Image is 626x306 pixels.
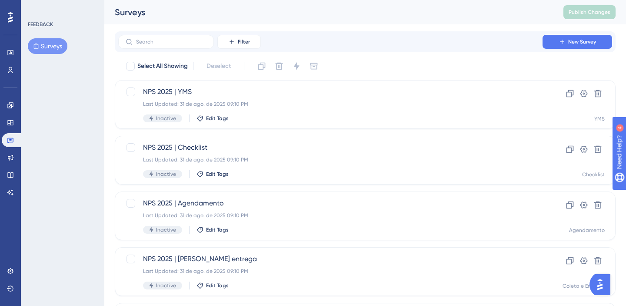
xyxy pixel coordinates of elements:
[28,38,67,54] button: Surveys
[543,35,612,49] button: New Survey
[569,9,610,16] span: Publish Changes
[196,226,229,233] button: Edit Tags
[143,268,518,275] div: Last Updated: 31 de ago. de 2025 09:10 PM
[206,282,229,289] span: Edit Tags
[156,282,176,289] span: Inactive
[28,21,53,28] div: FEEDBACK
[199,58,239,74] button: Deselect
[563,282,605,289] div: Coleta e Entrega
[206,61,231,71] span: Deselect
[137,61,188,71] span: Select All Showing
[143,198,518,208] span: NPS 2025 | Agendamento
[60,4,63,11] div: 4
[594,115,605,122] div: YMS
[143,254,518,264] span: NPS 2025 | [PERSON_NAME] entrega
[206,171,229,178] span: Edit Tags
[156,171,176,178] span: Inactive
[156,226,176,233] span: Inactive
[206,226,229,233] span: Edit Tags
[582,171,605,178] div: Checklist
[196,282,229,289] button: Edit Tags
[143,156,518,163] div: Last Updated: 31 de ago. de 2025 09:10 PM
[143,142,518,153] span: NPS 2025 | Checklist
[568,38,596,45] span: New Survey
[143,87,518,97] span: NPS 2025 | YMS
[143,212,518,219] div: Last Updated: 31 de ago. de 2025 09:10 PM
[115,6,542,18] div: Surveys
[20,2,54,13] span: Need Help?
[217,35,261,49] button: Filter
[238,38,250,45] span: Filter
[156,115,176,122] span: Inactive
[589,272,616,298] iframe: UserGuiding AI Assistant Launcher
[196,171,229,178] button: Edit Tags
[136,39,206,45] input: Search
[196,115,229,122] button: Edit Tags
[143,101,518,108] div: Last Updated: 31 de ago. de 2025 09:10 PM
[206,115,229,122] span: Edit Tags
[569,227,605,234] div: Agendamento
[563,5,616,19] button: Publish Changes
